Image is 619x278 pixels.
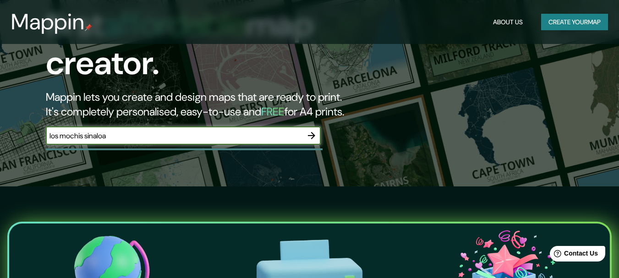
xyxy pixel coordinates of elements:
[46,131,302,141] input: Choose your favourite place
[537,242,609,268] iframe: Help widget launcher
[261,104,285,119] h5: FREE
[11,9,85,35] h3: Mappin
[85,24,92,31] img: mappin-pin
[541,14,608,31] button: Create yourmap
[489,14,526,31] button: About Us
[46,90,356,119] h2: Mappin lets you create and design maps that are ready to print. It's completely personalised, eas...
